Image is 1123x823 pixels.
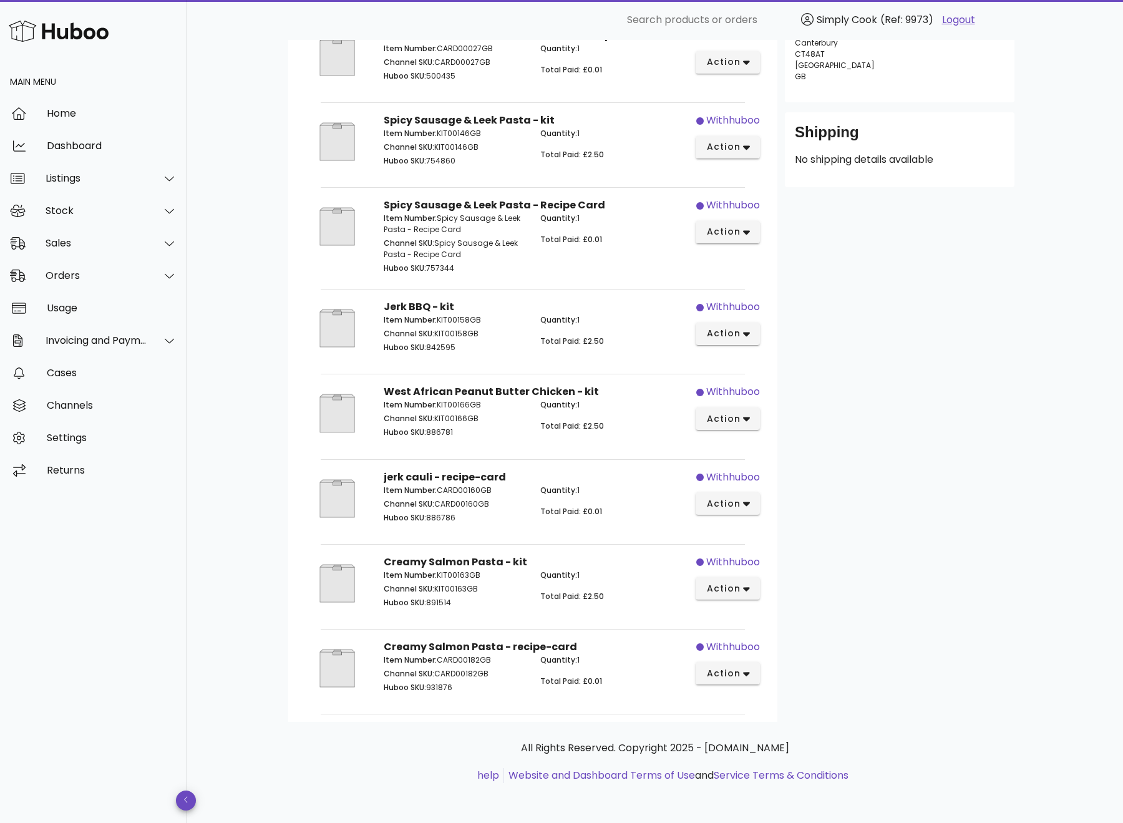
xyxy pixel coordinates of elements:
button: action [696,323,760,345]
div: Usage [47,302,177,314]
span: Quantity: [540,570,577,580]
div: Invoicing and Payments [46,334,147,346]
button: action [696,221,760,243]
span: Item Number: [384,213,437,223]
span: Huboo SKU: [384,263,426,273]
span: Item Number: [384,43,437,54]
p: KIT00166GB [384,413,525,424]
span: Item Number: [384,314,437,325]
div: Returns [47,464,177,476]
span: Total Paid: £0.01 [540,506,602,517]
div: Stock [46,205,147,217]
p: No shipping details available [795,152,1004,167]
span: Quantity: [540,213,577,223]
p: CARD00160GB [384,499,525,510]
span: Quantity: [540,43,577,54]
div: withhuboo [706,113,760,128]
span: Item Number: [384,655,437,665]
span: (Ref: 9973) [880,12,933,27]
button: action [696,662,760,684]
span: Item Number: [384,570,437,580]
span: action [706,140,741,153]
strong: jerk cauli - recipe-card [384,470,506,484]
span: Huboo SKU: [384,682,426,693]
span: Huboo SKU: [384,427,426,437]
span: Quantity: [540,485,577,495]
strong: West African Peanut Butter Chicken - kit [384,384,599,399]
p: 1 [540,399,682,411]
p: 931876 [384,682,525,693]
span: Quantity: [540,314,577,325]
span: Total Paid: £0.01 [540,234,602,245]
strong: Creamy Salmon Pasta - kit [384,555,527,569]
span: Item Number: [384,485,437,495]
p: KIT00163GB [384,583,525,595]
span: action [706,327,741,340]
span: Channel SKU: [384,413,434,424]
span: Total Paid: £2.50 [540,591,604,601]
span: Quantity: [540,128,577,139]
a: Website and Dashboard Terms of Use [508,768,695,782]
img: Product Image [306,198,369,255]
strong: Creamy Salmon Pasta - recipe-card [384,640,577,654]
span: Huboo SKU: [384,342,426,353]
a: Service Terms & Conditions [714,768,848,782]
p: CARD00182GB [384,655,525,666]
span: Total Paid: £2.50 [540,149,604,160]
img: Huboo Logo [9,17,109,44]
div: withhuboo [706,198,760,213]
span: Channel SKU: [384,57,434,67]
p: KIT00158GB [384,328,525,339]
img: Product Image [306,640,369,697]
div: withhuboo [706,384,760,399]
span: Huboo SKU: [384,155,426,166]
p: 1 [540,314,682,326]
img: Product Image [306,299,369,357]
span: action [706,667,741,680]
span: Channel SKU: [384,583,434,594]
div: Sales [46,237,147,249]
button: action [696,492,760,515]
p: 1 [540,128,682,139]
p: Spicy Sausage & Leek Pasta - Recipe Card [384,238,525,260]
span: Item Number: [384,128,437,139]
span: Simply Cook [817,12,877,27]
img: Product Image [306,384,369,442]
p: CARD00027GB [384,43,525,54]
p: KIT00166GB [384,399,525,411]
span: Huboo SKU: [384,71,426,81]
span: Total Paid: £0.01 [540,64,602,75]
p: 757344 [384,263,525,274]
p: 886786 [384,512,525,524]
p: CARD00027GB [384,57,525,68]
p: 1 [540,655,682,666]
span: Huboo SKU: [384,597,426,608]
span: Channel SKU: [384,499,434,509]
img: Product Image [306,113,369,170]
img: Product Image [306,28,369,85]
span: Channel SKU: [384,668,434,679]
p: All Rights Reserved. Copyright 2025 - [DOMAIN_NAME] [298,741,1012,756]
span: Channel SKU: [384,238,434,248]
div: withhuboo [706,470,760,485]
span: CT48AT [795,49,825,59]
span: Huboo SKU: [384,512,426,523]
button: action [696,51,760,74]
button: action [696,136,760,158]
p: KIT00146GB [384,142,525,153]
span: action [706,225,741,238]
p: CARD00182GB [384,668,525,679]
p: Spicy Sausage & Leek Pasta - Recipe Card [384,213,525,235]
span: action [706,497,741,510]
p: 886781 [384,427,525,438]
p: KIT00163GB [384,570,525,581]
li: and [504,768,848,783]
span: Quantity: [540,399,577,410]
strong: Spicy Sausage & Leek Pasta - kit [384,113,555,127]
div: Dashboard [47,140,177,152]
strong: Jerk BBQ - kit [384,299,454,314]
span: Canterbury [795,37,838,48]
div: Orders [46,270,147,281]
p: 500435 [384,71,525,82]
div: Shipping [795,122,1004,152]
